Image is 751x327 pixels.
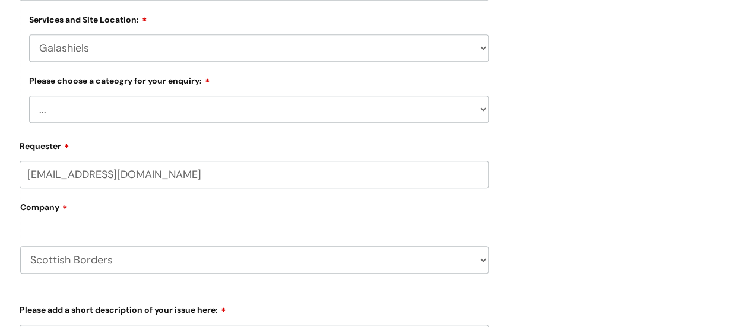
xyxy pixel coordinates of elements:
[20,161,489,188] input: Email
[20,137,489,151] label: Requester
[20,301,489,315] label: Please add a short description of your issue here:
[29,74,210,86] label: Please choose a cateogry for your enquiry:
[20,198,489,225] label: Company
[29,13,147,25] label: Services and Site Location:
